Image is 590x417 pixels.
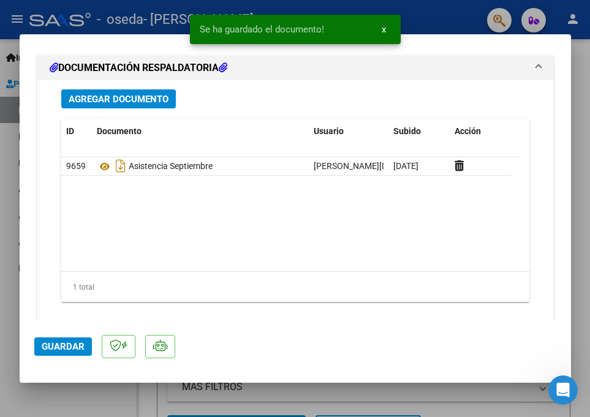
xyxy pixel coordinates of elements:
datatable-header-cell: Subido [388,118,450,145]
datatable-header-cell: ID [61,118,92,145]
iframe: Intercom live chat [548,375,578,405]
span: Acción [455,126,481,136]
span: Subido [393,126,421,136]
span: x [382,24,386,35]
div: DOCUMENTACIÓN RESPALDATORIA [37,80,553,331]
button: Agregar Documento [61,89,176,108]
h1: DOCUMENTACIÓN RESPALDATORIA [50,61,227,75]
datatable-header-cell: Usuario [309,118,388,145]
datatable-header-cell: Documento [92,118,309,145]
button: Guardar [34,337,92,356]
div: 1 total [61,272,529,302]
span: Agregar Documento [69,94,168,105]
mat-expansion-panel-header: DOCUMENTACIÓN RESPALDATORIA [37,56,553,80]
span: Documento [97,126,142,136]
span: ID [66,126,74,136]
span: Se ha guardado el documento! [200,23,324,36]
datatable-header-cell: Acción [450,118,511,145]
span: Guardar [42,341,85,352]
span: 9659 [66,161,86,171]
span: Usuario [314,126,344,136]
